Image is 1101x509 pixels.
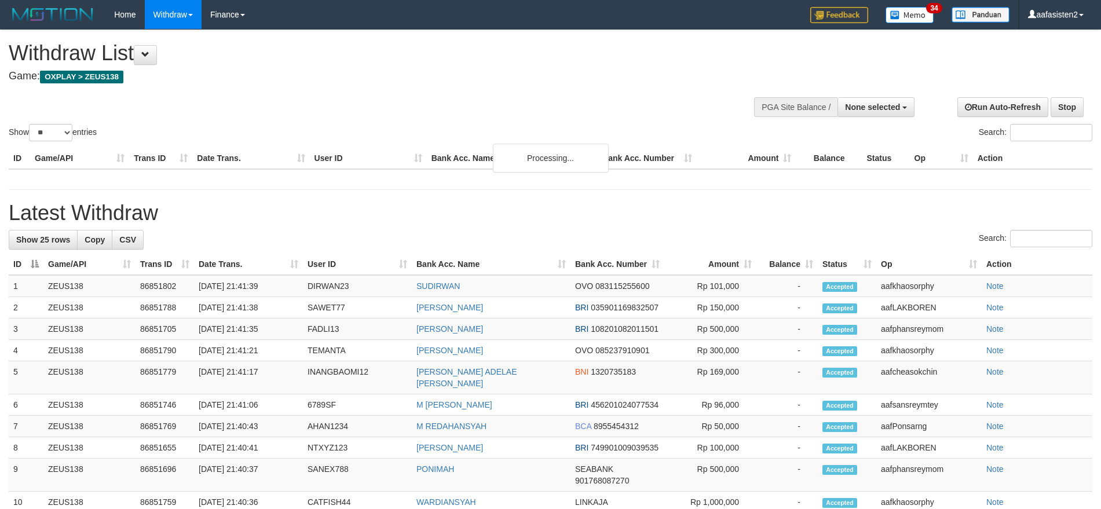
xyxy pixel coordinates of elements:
th: Date Trans.: activate to sort column ascending [194,254,303,275]
td: 86851746 [136,394,194,416]
td: Rp 96,000 [664,394,756,416]
td: AHAN1234 [303,416,412,437]
span: BNI [575,367,588,376]
td: ZEUS138 [43,297,136,318]
td: [DATE] 21:41:21 [194,340,303,361]
td: 86851769 [136,416,194,437]
td: - [756,437,818,459]
span: Copy [85,235,105,244]
a: Note [986,346,1004,355]
td: SAWET77 [303,297,412,318]
span: Copy 1320735183 to clipboard [591,367,636,376]
td: INANGBAOMI12 [303,361,412,394]
a: WARDIANSYAH [416,497,476,507]
span: CSV [119,235,136,244]
td: 86851802 [136,275,194,297]
a: [PERSON_NAME] [416,324,483,334]
span: Accepted [822,368,857,378]
td: [DATE] 21:41:35 [194,318,303,340]
a: Note [986,497,1004,507]
td: Rp 500,000 [664,318,756,340]
td: 86851655 [136,437,194,459]
td: 4 [9,340,43,361]
td: ZEUS138 [43,416,136,437]
img: Button%20Memo.svg [886,7,934,23]
td: aafPonsarng [876,416,982,437]
a: [PERSON_NAME] [416,346,483,355]
td: DIRWAN23 [303,275,412,297]
td: aafphansreymom [876,318,982,340]
td: 1 [9,275,43,297]
a: CSV [112,230,144,250]
span: None selected [845,102,900,112]
th: ID [9,148,30,169]
th: Game/API: activate to sort column ascending [43,254,136,275]
span: Copy 749901009039535 to clipboard [591,443,659,452]
img: MOTION_logo.png [9,6,97,23]
input: Search: [1010,124,1092,141]
td: - [756,361,818,394]
span: Copy 085237910901 to clipboard [595,346,649,355]
td: Rp 50,000 [664,416,756,437]
td: [DATE] 21:41:06 [194,394,303,416]
td: - [756,416,818,437]
th: Balance [796,148,862,169]
th: Action [973,148,1092,169]
td: TEMANTA [303,340,412,361]
td: Rp 101,000 [664,275,756,297]
label: Show entries [9,124,97,141]
span: OVO [575,346,593,355]
span: Accepted [822,303,857,313]
td: [DATE] 21:41:17 [194,361,303,394]
th: User ID: activate to sort column ascending [303,254,412,275]
a: M REDAHANSYAH [416,422,487,431]
td: aafLAKBOREN [876,437,982,459]
td: 6789SF [303,394,412,416]
span: Accepted [822,465,857,475]
h4: Game: [9,71,722,82]
td: Rp 100,000 [664,437,756,459]
td: Rp 300,000 [664,340,756,361]
span: Accepted [822,498,857,508]
a: Copy [77,230,112,250]
span: 34 [926,3,942,13]
td: [DATE] 21:40:37 [194,459,303,492]
th: Date Trans. [192,148,309,169]
a: SUDIRWAN [416,281,460,291]
td: - [756,297,818,318]
a: Show 25 rows [9,230,78,250]
th: Bank Acc. Number: activate to sort column ascending [570,254,664,275]
td: ZEUS138 [43,361,136,394]
td: aafkhaosorphy [876,340,982,361]
span: Accepted [822,325,857,335]
td: - [756,318,818,340]
span: Accepted [822,444,857,453]
td: - [756,275,818,297]
td: aafkhaosorphy [876,275,982,297]
a: Note [986,303,1004,312]
td: 8 [9,437,43,459]
a: Note [986,464,1004,474]
span: BRI [575,303,588,312]
span: BCA [575,422,591,431]
a: [PERSON_NAME] [416,443,483,452]
th: Bank Acc. Name [427,148,598,169]
span: LINKAJA [575,497,608,507]
a: Note [986,400,1004,409]
span: Copy 083115255600 to clipboard [595,281,649,291]
button: None selected [837,97,915,117]
td: - [756,340,818,361]
th: Status [862,148,909,169]
span: BRI [575,324,588,334]
span: OVO [575,281,593,291]
a: Stop [1051,97,1084,117]
td: ZEUS138 [43,459,136,492]
span: BRI [575,443,588,452]
th: Status: activate to sort column ascending [818,254,876,275]
a: [PERSON_NAME] [416,303,483,312]
td: aafLAKBOREN [876,297,982,318]
td: 86851696 [136,459,194,492]
span: Copy 035901169832507 to clipboard [591,303,659,312]
td: 2 [9,297,43,318]
th: Action [982,254,1092,275]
